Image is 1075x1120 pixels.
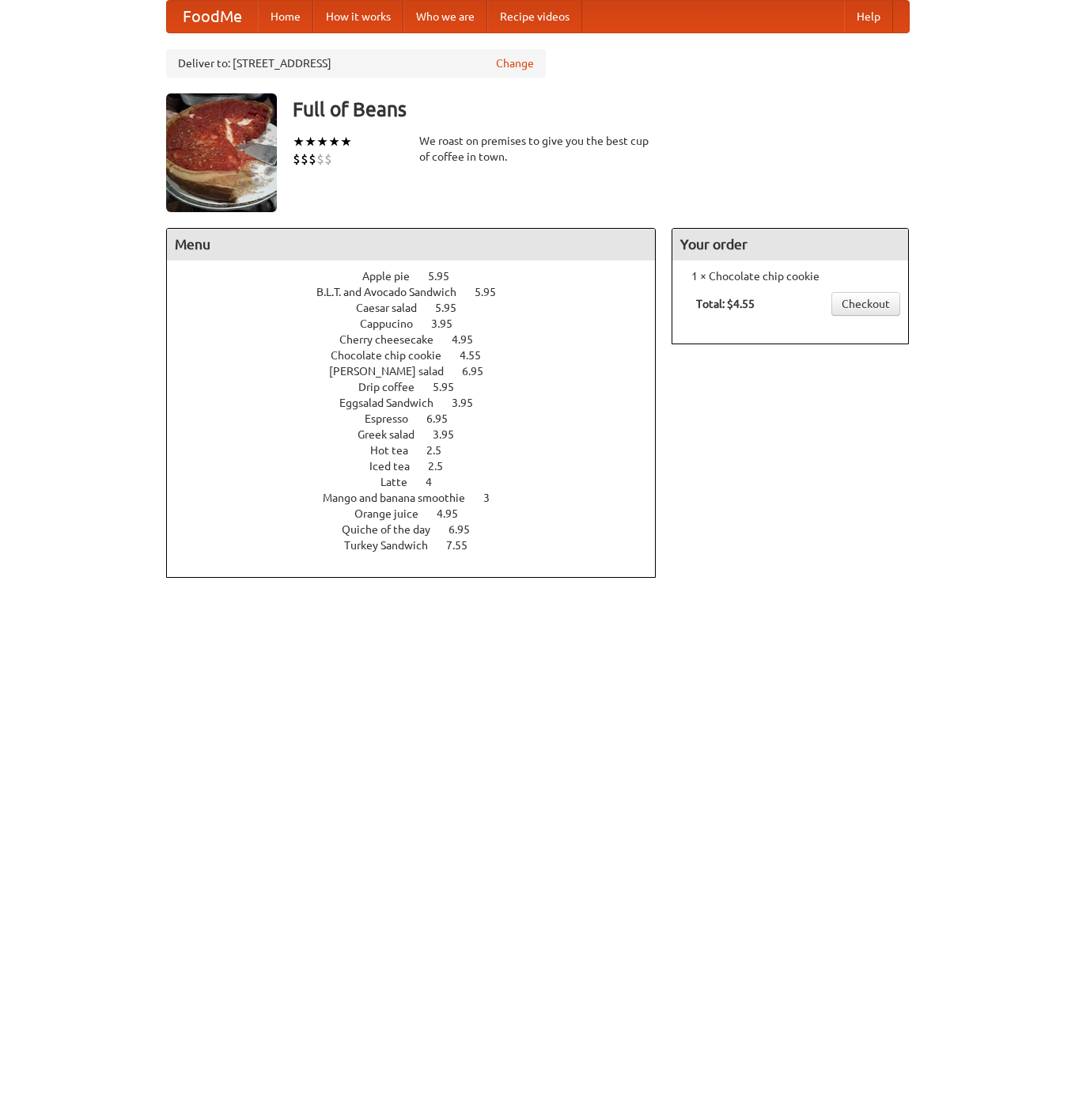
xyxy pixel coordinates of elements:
[419,133,657,165] div: We roast on premises to give you the best cup of coffee in town.
[452,333,489,346] span: 4.95
[426,444,457,457] span: 2.5
[328,133,340,150] li: ★
[496,55,534,71] a: Change
[370,444,424,457] span: Hot tea
[167,229,656,260] h4: Menu
[358,428,430,441] span: Greek salad
[305,133,316,150] li: ★
[362,270,479,283] a: Apple pie 5.95
[360,317,429,330] span: Cappucino
[680,268,900,284] li: 1 × Chocolate chip cookie
[844,1,893,32] a: Help
[339,397,449,409] span: Eggsalad Sandwich
[380,476,461,488] a: Latte 4
[431,317,468,330] span: 3.95
[313,1,403,32] a: How it works
[323,492,519,504] a: Mango and banana smoothie 3
[358,381,430,393] span: Drip coffee
[365,412,424,425] span: Espresso
[316,286,472,298] span: B.L.T. and Avocado Sandwich
[340,133,352,150] li: ★
[475,286,512,298] span: 5.95
[316,133,328,150] li: ★
[342,523,499,536] a: Quiche of the day 6.95
[339,333,449,346] span: Cherry cheesecake
[428,270,465,283] span: 5.95
[308,150,316,168] li: $
[831,292,900,316] a: Checkout
[462,365,499,378] span: 6.95
[369,460,426,473] span: Iced tea
[293,93,910,125] h3: Full of Beans
[460,349,497,362] span: 4.55
[344,539,497,552] a: Turkey Sandwich 7.55
[339,397,502,409] a: Eggsalad Sandwich 3.95
[362,270,426,283] span: Apple pie
[329,365,513,378] a: [PERSON_NAME] salad 6.95
[452,397,489,409] span: 3.95
[437,507,474,520] span: 4.95
[433,381,470,393] span: 5.95
[369,460,472,473] a: Iced tea 2.5
[323,492,481,504] span: Mango and banana smoothie
[403,1,487,32] a: Who we are
[449,523,486,536] span: 6.95
[433,428,470,441] span: 3.95
[293,133,305,150] li: ★
[331,349,457,362] span: Chocolate chip cookie
[316,150,324,168] li: $
[301,150,308,168] li: $
[339,333,502,346] a: Cherry cheesecake 4.95
[358,381,483,393] a: Drip coffee 5.95
[331,349,510,362] a: Chocolate chip cookie 4.55
[166,49,546,78] div: Deliver to: [STREET_ADDRESS]
[370,444,471,457] a: Hot tea 2.5
[446,539,483,552] span: 7.55
[428,460,459,473] span: 2.5
[360,317,482,330] a: Cappucino 3.95
[354,507,434,520] span: Orange juice
[166,93,277,212] img: angular.jpg
[672,229,908,260] h4: Your order
[344,539,444,552] span: Turkey Sandwich
[342,523,446,536] span: Quiche of the day
[293,150,301,168] li: $
[483,492,505,504] span: 3
[354,507,487,520] a: Orange juice 4.95
[258,1,313,32] a: Home
[380,476,423,488] span: Latte
[356,302,486,314] a: Caesar salad 5.95
[356,302,433,314] span: Caesar salad
[426,412,464,425] span: 6.95
[316,286,525,298] a: B.L.T. and Avocado Sandwich 5.95
[435,302,472,314] span: 5.95
[487,1,582,32] a: Recipe videos
[426,476,448,488] span: 4
[329,365,460,378] span: [PERSON_NAME] salad
[696,298,755,310] b: Total: $4.55
[365,412,477,425] a: Espresso 6.95
[324,150,332,168] li: $
[358,428,483,441] a: Greek salad 3.95
[167,1,258,32] a: FoodMe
